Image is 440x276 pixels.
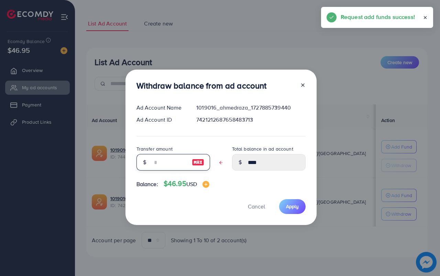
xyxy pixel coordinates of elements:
[131,104,191,112] div: Ad Account Name
[232,145,293,152] label: Total balance in ad account
[136,180,158,188] span: Balance:
[136,145,173,152] label: Transfer amount
[192,158,204,166] img: image
[341,12,415,21] h5: Request add funds success!
[191,116,311,124] div: 7421212687658483713
[131,116,191,124] div: Ad Account ID
[164,180,209,188] h4: $46.95
[202,181,209,188] img: image
[286,203,299,210] span: Apply
[239,199,274,214] button: Cancel
[191,104,311,112] div: 1019016_ahmedraza_1727885739440
[136,81,267,91] h3: Withdraw balance from ad account
[186,180,197,188] span: USD
[279,199,306,214] button: Apply
[248,203,265,210] span: Cancel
